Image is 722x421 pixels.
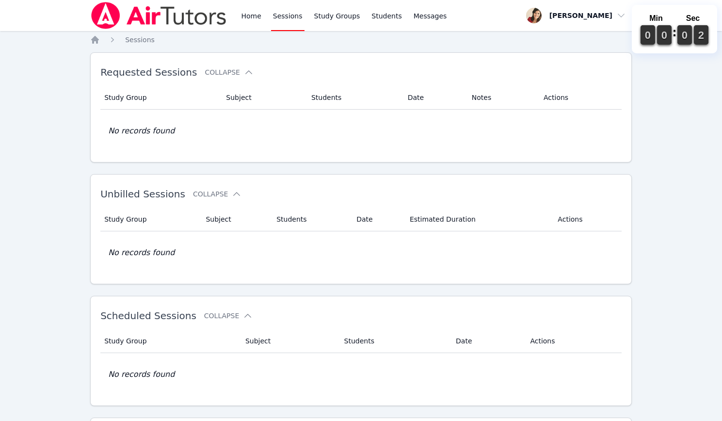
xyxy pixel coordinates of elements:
th: Students [338,329,450,353]
span: Messages [414,11,447,21]
a: Sessions [125,35,155,45]
button: Collapse [204,311,253,321]
img: Air Tutors [90,2,227,29]
th: Study Group [100,86,220,110]
span: Scheduled Sessions [100,310,196,322]
th: Study Group [100,208,200,231]
th: Subject [220,86,305,110]
span: Unbilled Sessions [100,188,185,200]
button: Collapse [205,67,253,77]
td: No records found [100,110,622,152]
td: No records found [100,353,622,396]
span: Sessions [125,36,155,44]
th: Actions [524,329,622,353]
span: Requested Sessions [100,66,197,78]
th: Estimated Duration [404,208,552,231]
th: Date [351,208,404,231]
th: Notes [466,86,538,110]
nav: Breadcrumb [90,35,632,45]
th: Students [305,86,402,110]
th: Date [450,329,524,353]
th: Subject [200,208,271,231]
th: Date [402,86,466,110]
button: Collapse [193,189,241,199]
th: Actions [538,86,622,110]
th: Study Group [100,329,240,353]
td: No records found [100,231,622,274]
th: Students [271,208,351,231]
th: Actions [552,208,622,231]
th: Subject [240,329,338,353]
